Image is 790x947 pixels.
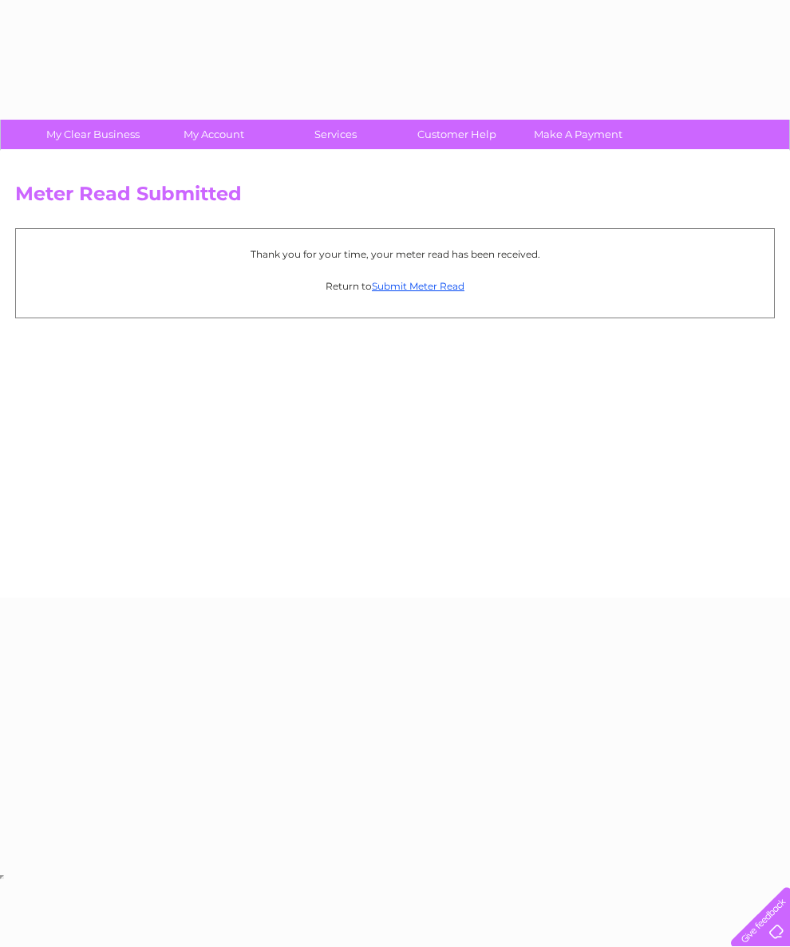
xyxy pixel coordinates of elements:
[24,278,766,294] p: Return to
[148,120,280,149] a: My Account
[372,280,464,292] a: Submit Meter Read
[15,183,775,213] h2: Meter Read Submitted
[27,120,159,149] a: My Clear Business
[24,247,766,262] p: Thank you for your time, your meter read has been received.
[391,120,523,149] a: Customer Help
[270,120,401,149] a: Services
[512,120,644,149] a: Make A Payment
